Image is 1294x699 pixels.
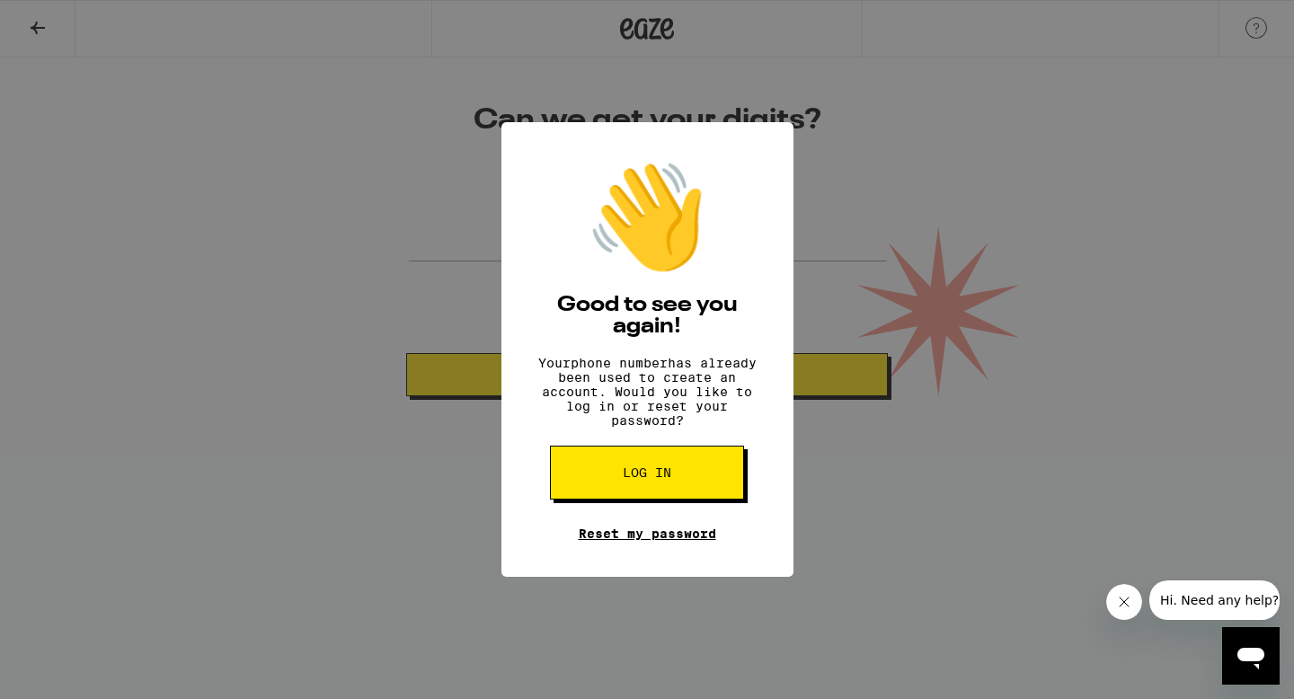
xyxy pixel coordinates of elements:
button: Log in [550,446,744,500]
div: 👋 [584,158,710,277]
iframe: Button to launch messaging window [1222,627,1280,685]
h2: Good to see you again! [528,295,767,338]
a: Reset my password [579,526,716,541]
span: Log in [623,466,671,479]
iframe: Message from company [1149,580,1280,620]
p: Your phone number has already been used to create an account. Would you like to log in or reset y... [528,356,767,428]
iframe: Close message [1106,584,1142,620]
